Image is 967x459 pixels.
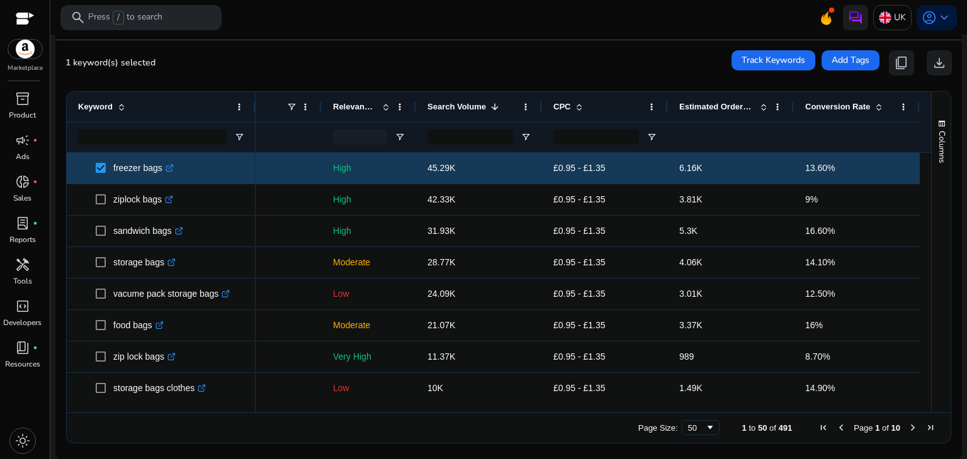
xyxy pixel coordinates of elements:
span: account_circle [922,10,937,25]
span: 6.16K [679,163,703,173]
span: 50 [758,423,767,433]
span: 5.3K [679,226,698,236]
p: Reports [9,234,36,245]
span: Page [854,423,873,433]
p: Ads [16,151,30,162]
p: food bags [113,312,164,338]
span: 42.33K [427,194,455,204]
span: Add Tags [832,53,869,67]
span: lab_profile [15,216,30,231]
span: 28.77K [427,257,455,267]
span: search [71,10,86,25]
span: £0.95 - £1.35 [553,194,606,204]
input: Keyword Filter Input [78,130,227,145]
button: Open Filter Menu [234,132,244,142]
span: £0.95 - £1.35 [553,351,606,362]
div: Last Page [925,423,936,433]
span: £0.95 - £1.35 [553,289,606,299]
p: Moderate [333,312,405,338]
p: High [333,155,405,181]
span: 1 [875,423,879,433]
button: download [927,50,952,75]
span: 10K [427,383,443,393]
input: Search Volume Filter Input [427,130,513,145]
span: fiber_manual_record [33,179,38,184]
span: code_blocks [15,299,30,314]
span: Estimated Orders/Month [679,102,755,111]
p: sandwich bags [113,218,183,244]
span: keyboard_arrow_down [937,10,952,25]
span: handyman [15,257,30,272]
span: of [769,423,776,433]
span: Track Keywords [742,53,805,67]
p: Press to search [88,11,162,25]
button: Track Keywords [732,50,815,70]
span: 3.81K [679,194,703,204]
span: 24.09K [427,289,455,299]
span: £0.95 - £1.35 [553,163,606,173]
div: Page Size: [638,423,678,433]
span: inventory_2 [15,91,30,106]
span: 31.93K [427,226,455,236]
button: Open Filter Menu [521,132,531,142]
img: amazon.svg [8,40,42,58]
div: 50 [688,423,705,433]
span: £0.95 - £1.35 [553,226,606,236]
button: Open Filter Menu [647,132,657,142]
span: CPC [553,102,570,111]
span: 14.10% [805,257,835,267]
span: fiber_manual_record [33,138,38,143]
span: / [113,11,124,25]
p: storage bags clothes [113,375,206,401]
span: 491 [779,423,793,433]
span: 8.70% [805,351,830,362]
p: Very High [333,344,405,370]
span: 1 [742,423,747,433]
span: 1.49K [679,383,703,393]
div: Next Page [908,423,918,433]
p: High [333,218,405,244]
p: Tools [13,275,32,287]
p: storage bags [113,250,176,275]
p: ziplock bags [113,187,173,213]
p: Resources [5,358,40,370]
button: Add Tags [822,50,879,70]
span: 21.07K [427,320,455,330]
span: 4.06K [679,257,703,267]
span: book_4 [15,340,30,355]
span: £0.95 - £1.35 [553,383,606,393]
div: Previous Page [836,423,846,433]
span: 14.90% [805,383,835,393]
span: 45.29K [427,163,455,173]
span: 16.60% [805,226,835,236]
span: 9% [805,194,818,204]
button: content_copy [889,50,914,75]
button: Open Filter Menu [395,132,405,142]
span: Columns [936,131,947,163]
span: donut_small [15,174,30,189]
span: Relevance Score [333,102,377,111]
span: 11.37K [427,351,455,362]
span: campaign [15,133,30,148]
div: First Page [818,423,828,433]
span: Keyword [78,102,113,111]
span: £0.95 - £1.35 [553,320,606,330]
p: freezer bags [113,155,174,181]
span: 1 keyword(s) selected [65,57,156,69]
span: 12.50% [805,289,835,299]
span: 3.01K [679,289,703,299]
div: Page Size [682,420,720,435]
span: light_mode [15,433,30,448]
span: fiber_manual_record [33,221,38,226]
p: zip lock bags [113,344,176,370]
p: Sales [13,192,31,204]
span: of [882,423,889,433]
p: Low [333,375,405,401]
span: download [932,55,947,70]
span: 10 [891,423,900,433]
p: High [333,187,405,213]
input: CPC Filter Input [553,130,639,145]
p: UK [894,6,906,28]
p: Developers [3,317,42,328]
span: content_copy [894,55,909,70]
